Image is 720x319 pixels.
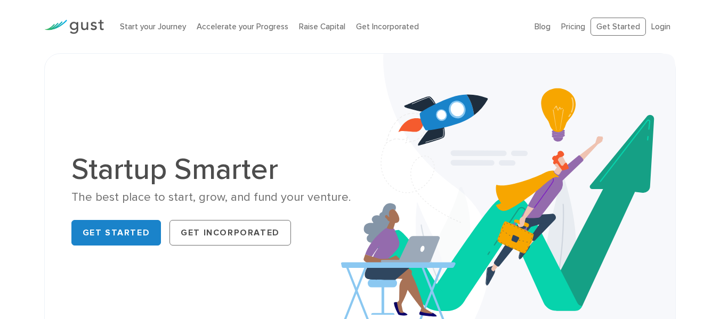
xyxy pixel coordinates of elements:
[197,22,288,31] a: Accelerate your Progress
[561,22,585,31] a: Pricing
[535,22,551,31] a: Blog
[590,18,646,36] a: Get Started
[120,22,186,31] a: Start your Journey
[651,22,670,31] a: Login
[356,22,419,31] a: Get Incorporated
[71,220,161,246] a: Get Started
[44,20,104,34] img: Gust Logo
[71,154,352,184] h1: Startup Smarter
[71,190,352,205] div: The best place to start, grow, and fund your venture.
[169,220,291,246] a: Get Incorporated
[299,22,345,31] a: Raise Capital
